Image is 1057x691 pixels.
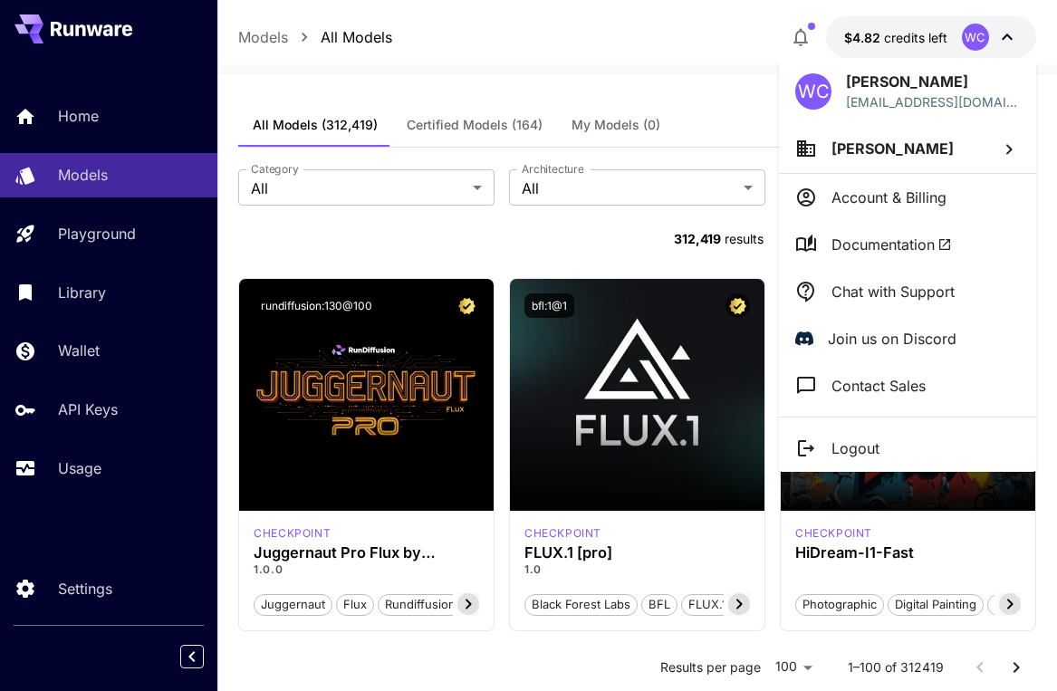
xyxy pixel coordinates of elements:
p: [EMAIL_ADDRESS][DOMAIN_NAME] [846,92,1020,111]
p: Logout [831,437,879,459]
span: [PERSON_NAME] [831,139,954,158]
span: Documentation [831,234,952,255]
p: [PERSON_NAME] [846,71,1020,92]
div: willcruzdesigner@gmail.com [846,92,1020,111]
p: Join us on Discord [828,328,956,350]
p: Contact Sales [831,375,926,397]
p: Account & Billing [831,187,946,208]
div: WC [795,73,831,110]
button: [PERSON_NAME] [779,124,1036,173]
p: Chat with Support [831,281,955,302]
